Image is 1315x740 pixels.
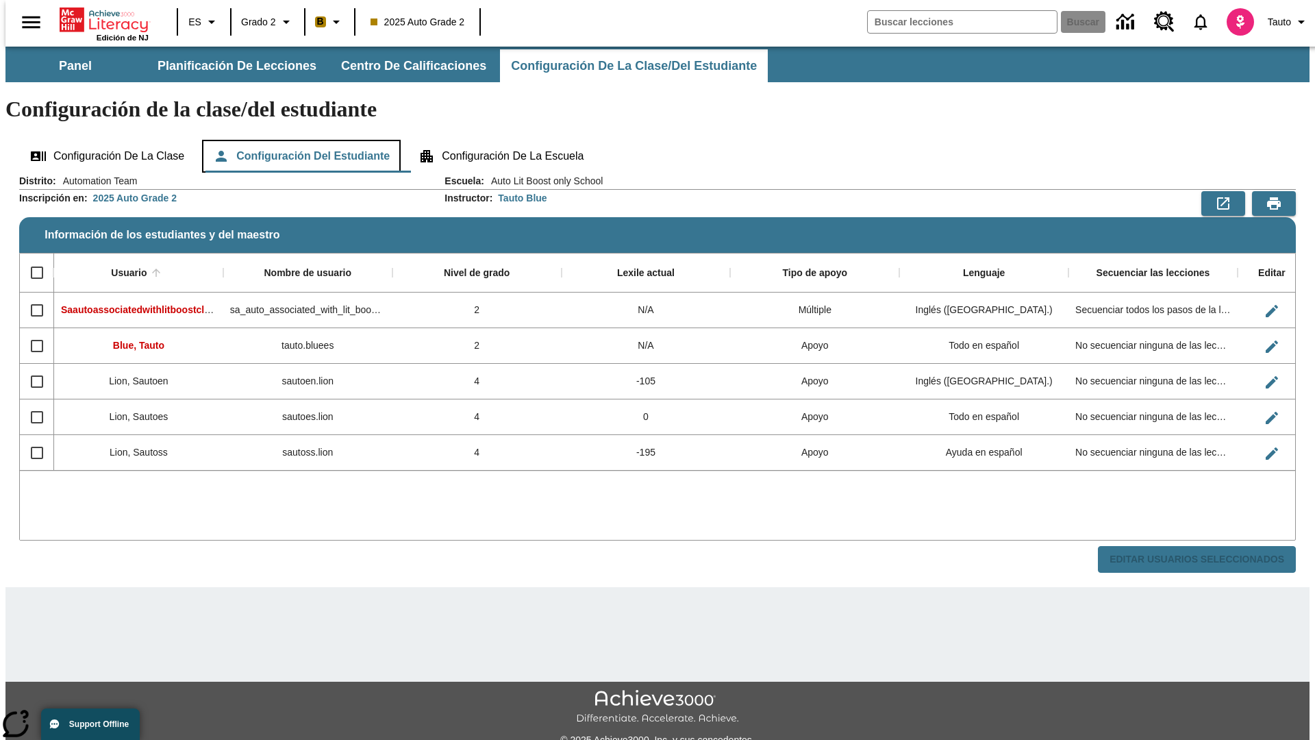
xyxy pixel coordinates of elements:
div: Editar [1258,267,1286,280]
button: Grado: Grado 2, Elige un grado [236,10,300,34]
div: sautoen.lion [223,364,392,399]
div: -195 [562,435,731,471]
div: sautoes.lion [223,399,392,435]
span: Support Offline [69,719,129,729]
div: Secuenciar las lecciones [1097,267,1210,280]
div: 2 [392,293,562,328]
a: Centro de información [1108,3,1146,41]
a: Notificaciones [1183,4,1218,40]
div: No secuenciar ninguna de las lecciones [1068,399,1238,435]
span: Panel [59,58,92,74]
button: Editar Usuario [1258,297,1286,325]
span: Lion, Sautoen [109,375,168,386]
div: N/A [562,328,731,364]
div: sautoss.lion [223,435,392,471]
span: Blue, Tauto [113,340,164,351]
button: Boost El color de la clase es anaranjado claro. Cambiar el color de la clase. [310,10,350,34]
button: Editar Usuario [1258,333,1286,360]
div: Apoyo [730,435,899,471]
div: sa_auto_associated_with_lit_boost_classes [223,293,392,328]
button: Centro de calificaciones [330,49,497,82]
button: Lenguaje: ES, Selecciona un idioma [182,10,226,34]
div: Tauto Blue [498,191,547,205]
button: Vista previa de impresión [1252,191,1296,216]
h2: Instructor : [444,193,492,204]
span: Centro de calificaciones [341,58,486,74]
button: Escoja un nuevo avatar [1218,4,1262,40]
button: Perfil/Configuración [1262,10,1315,34]
div: Subbarra de navegación [5,47,1310,82]
div: Subbarra de navegación [5,49,769,82]
button: Configuración del estudiante [202,140,401,173]
button: Exportar a CSV [1201,191,1245,216]
div: 2025 Auto Grade 2 [93,191,177,205]
div: Múltiple [730,293,899,328]
button: Editar Usuario [1258,440,1286,467]
div: No secuenciar ninguna de las lecciones [1068,364,1238,399]
div: 4 [392,364,562,399]
span: Tauto [1268,15,1291,29]
div: Todo en español [899,328,1068,364]
div: Apoyo [730,364,899,399]
span: Información de los estudiantes y del maestro [45,229,279,241]
h2: Escuela : [444,175,484,187]
div: No secuenciar ninguna de las lecciones [1068,328,1238,364]
div: Ayuda en español [899,435,1068,471]
button: Configuración de la clase/del estudiante [500,49,768,82]
div: Inglés (EE. UU.) [899,293,1068,328]
div: Apoyo [730,328,899,364]
span: Auto Lit Boost only School [484,174,603,188]
div: 4 [392,435,562,471]
button: Panel [7,49,144,82]
div: Inglés (EE. UU.) [899,364,1068,399]
img: avatar image [1227,8,1254,36]
div: Tipo de apoyo [782,267,847,280]
div: Todo en español [899,399,1068,435]
span: Configuración de la clase/del estudiante [511,58,757,74]
h2: Distrito : [19,175,56,187]
div: N/A [562,293,731,328]
div: Nombre de usuario [264,267,351,280]
div: tauto.bluees [223,328,392,364]
h1: Configuración de la clase/del estudiante [5,97,1310,122]
div: 2 [392,328,562,364]
h2: Inscripción en : [19,193,88,204]
div: -105 [562,364,731,399]
div: Apoyo [730,399,899,435]
div: Configuración de la clase/del estudiante [19,140,1296,173]
span: B [317,13,324,30]
button: Support Offline [41,708,140,740]
input: Buscar campo [868,11,1057,33]
div: Nivel de grado [444,267,510,280]
a: Centro de recursos, Se abrirá en una pestaña nueva. [1146,3,1183,40]
span: Lion, Sautoes [110,411,168,422]
button: Configuración de la escuela [408,140,594,173]
span: Saautoassociatedwithlitboostcl, Saautoassociatedwithlitboostcl [61,304,353,315]
button: Planificación de lecciones [147,49,327,82]
div: Lenguaje [963,267,1005,280]
div: Secuenciar todos los pasos de la lección [1068,293,1238,328]
div: 4 [392,399,562,435]
span: Edición de NJ [97,34,149,42]
span: Lion, Sautoss [110,447,168,458]
button: Configuración de la clase [19,140,195,173]
span: Planificación de lecciones [158,58,316,74]
div: 0 [562,399,731,435]
div: No secuenciar ninguna de las lecciones [1068,435,1238,471]
img: Achieve3000 Differentiate Accelerate Achieve [576,690,739,725]
span: 2025 Auto Grade 2 [371,15,465,29]
button: Editar Usuario [1258,404,1286,432]
a: Portada [60,6,149,34]
div: Lexile actual [617,267,675,280]
span: Grado 2 [241,15,276,29]
button: Editar Usuario [1258,369,1286,396]
button: Abrir el menú lateral [11,2,51,42]
div: Portada [60,5,149,42]
span: Automation Team [56,174,138,188]
div: Información de los estudiantes y del maestro [19,174,1296,573]
div: Usuario [111,267,147,280]
span: ES [188,15,201,29]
